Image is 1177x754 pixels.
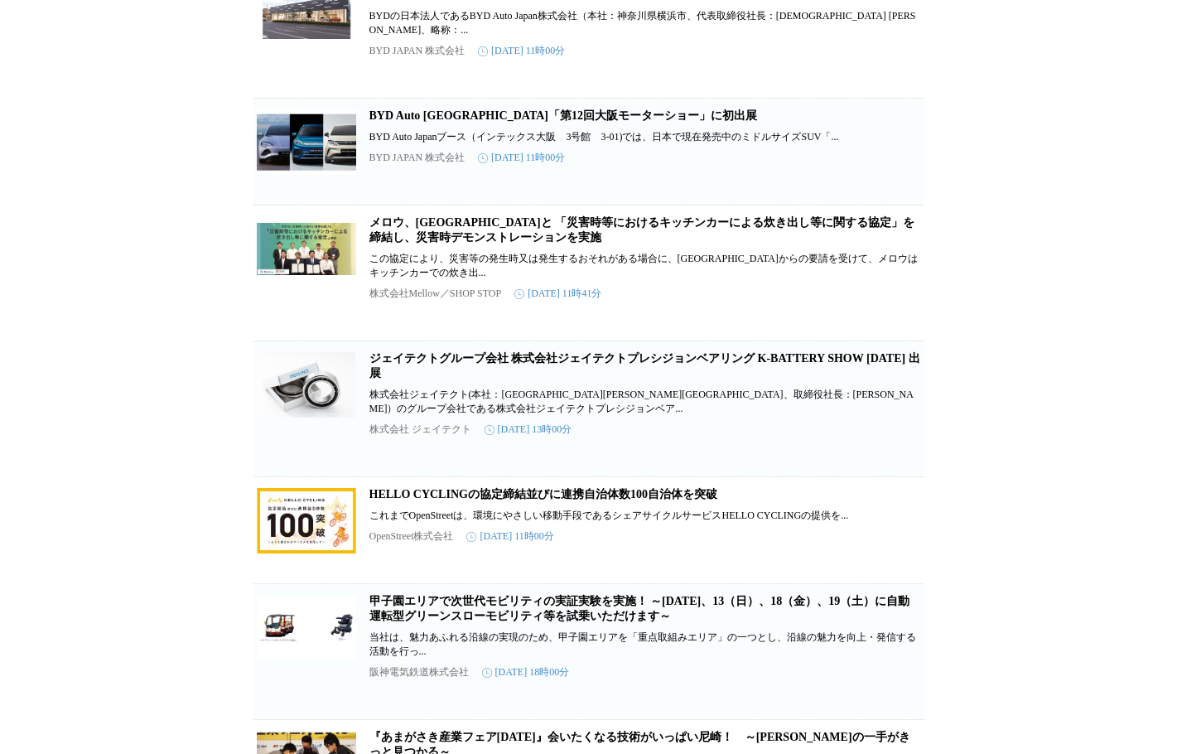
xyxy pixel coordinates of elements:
[466,529,553,544] time: [DATE] 11時00分
[257,487,356,553] img: HELLO CYCLINGの協定締結並びに連携自治体数100自治体を突破
[369,631,921,659] p: 当社は、魅力あふれる沿線の実現のため、甲子園エリアを「重点取組みエリア」の一つとし、沿線の魅力を向上・発信する活動を行っ...
[369,287,502,301] p: 株式会社Mellow／SHOP STOP
[369,216,915,244] a: メロウ、[GEOGRAPHIC_DATA]と 「災害時等におけるキッチンカーによる炊き出し等に関する協定」を締結し、災害時デモンストレーションを実施
[257,215,356,282] img: メロウ、西宮市と 「災害時等におけるキッチンカーによる炊き出し等に関する協定」を締結し、災害時デモンストレーションを実施
[369,109,758,122] a: BYD Auto [GEOGRAPHIC_DATA]「第12回大阪モーターショー」に初出展
[485,423,572,437] time: [DATE] 13時00分
[369,9,921,37] p: BYDの日本法人であるBYD Auto Japan株式会社（本社：神奈川県横浜市、代表取締役社長：[DEMOGRAPHIC_DATA] [PERSON_NAME]、略称：...
[369,665,469,679] p: 阪神電気鉄道株式会社
[257,351,356,418] img: ジェイテクトグループ会社 株式会社ジェイテクトプレシジョンベアリング K-BATTERY SHOW 2023 出展
[369,529,454,544] p: OpenStreet株式会社
[369,509,921,523] p: これまでOpenStreetは、環境にやさしい移動手段であるシェアサイクルサービスHELLO CYCLINGの提供を...
[369,130,921,144] p: BYD Auto Japanブース（インテックス大阪 3号館 3-01)では、日本で現在発売中のミドルサイズSUV「...
[514,287,601,301] time: [DATE] 11時41分
[369,595,910,622] a: 甲子園エリアで次世代モビリティの実証実験を実施！ ～[DATE]、13（日）、18（金）、19（土）に自動運転型グリーンスローモビリティ等を試乗いただけます～
[478,151,565,165] time: [DATE] 11時00分
[369,44,465,58] p: BYD JAPAN 株式会社
[369,423,471,437] p: 株式会社 ジェイテクト
[482,665,570,679] time: [DATE] 18時00分
[369,252,921,280] p: この協定により、災害等の発生時又は発生するおそれがある場合に、[GEOGRAPHIC_DATA]からの要請を受けて、メロウはキッチンカーでの炊き出...
[369,352,920,379] a: ジェイテクトグループ会社 株式会社ジェイテクトプレシジョンベアリング K-BATTERY SHOW [DATE] 出展
[257,109,356,175] img: BYD Auto Japan「第12回大阪モーターショー」に初出展
[478,44,565,58] time: [DATE] 11時00分
[257,594,356,660] img: 甲子園エリアで次世代モビリティの実証実験を実施！ ～11/12（土）、13（日）、18（金）、19（土）に自動運転型グリーンスローモビリティ等を試乗いただけます～
[369,488,717,500] a: HELLO CYCLINGの協定締結並びに連携自治体数100自治体を突破
[369,388,921,416] p: 株式会社ジェイテクト(本社：[GEOGRAPHIC_DATA][PERSON_NAME][GEOGRAPHIC_DATA]、取締役社長：[PERSON_NAME]）のグループ会社である株式会社ジ...
[369,151,465,165] p: BYD JAPAN 株式会社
